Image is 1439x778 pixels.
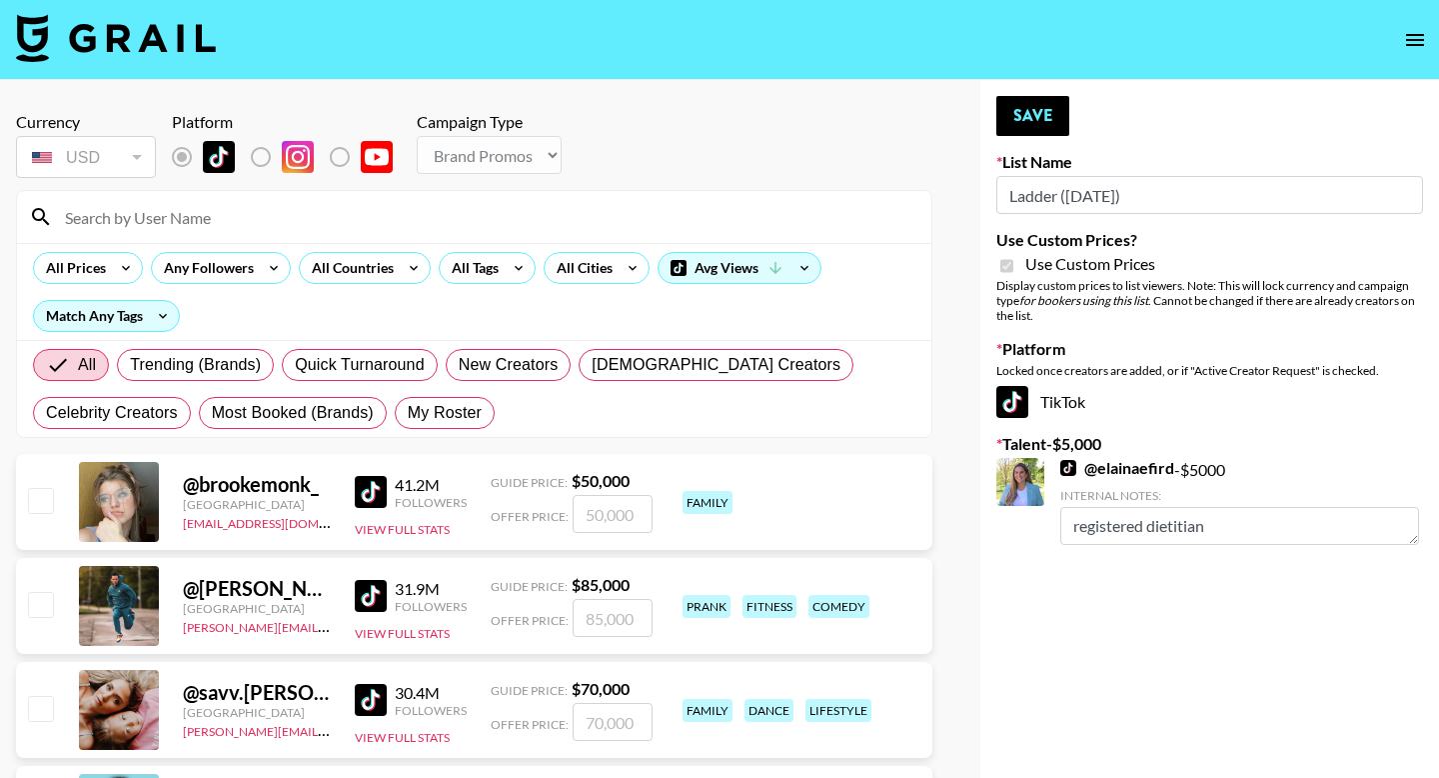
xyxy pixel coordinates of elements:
img: Instagram [282,141,314,173]
div: Any Followers [152,253,258,283]
div: - $ 5000 [1060,458,1419,545]
div: family [683,699,732,722]
span: Guide Price: [491,475,568,490]
div: Display custom prices to list viewers. Note: This will lock currency and campaign type . Cannot b... [996,278,1423,323]
a: [PERSON_NAME][EMAIL_ADDRESS][DOMAIN_NAME] [183,720,479,739]
div: dance [744,699,793,722]
button: View Full Stats [355,522,450,537]
span: Celebrity Creators [46,401,178,425]
span: Offer Price: [491,613,569,628]
span: Quick Turnaround [295,353,425,377]
span: New Creators [459,353,559,377]
div: @ brookemonk_ [183,472,331,497]
div: @ [PERSON_NAME].[PERSON_NAME] [183,576,331,601]
img: TikTok [1060,460,1076,476]
div: Avg Views [659,253,820,283]
div: prank [683,595,730,618]
span: Most Booked (Brands) [212,401,374,425]
div: [GEOGRAPHIC_DATA] [183,705,331,720]
button: Save [996,96,1069,136]
span: Guide Price: [491,579,568,594]
span: Use Custom Prices [1025,254,1155,274]
div: @ savv.[PERSON_NAME] [183,680,331,705]
strong: $ 70,000 [572,679,630,698]
div: 41.2M [395,475,467,495]
span: Offer Price: [491,717,569,732]
label: Platform [996,339,1423,359]
label: Talent - $ 5,000 [996,434,1423,454]
textarea: registered dietitian [1060,507,1419,545]
strong: $ 85,000 [572,575,630,594]
div: Currency [16,112,156,132]
div: Locked once creators are added, or if "Active Creator Request" is checked. [996,363,1423,378]
img: Grail Talent [16,14,216,62]
label: List Name [996,152,1423,172]
div: 30.4M [395,683,467,703]
div: USD [20,140,152,175]
span: All [78,353,96,377]
a: @elainaefird [1060,458,1174,478]
div: All Countries [300,253,398,283]
img: TikTok [355,580,387,612]
input: Search by User Name [53,201,919,233]
div: TikTok [996,386,1423,418]
div: Platform [172,112,409,132]
input: 70,000 [573,703,653,741]
img: TikTok [996,386,1028,418]
img: TikTok [355,476,387,508]
span: Trending (Brands) [130,353,261,377]
em: for bookers using this list [1019,293,1148,308]
img: YouTube [361,141,393,173]
div: Campaign Type [417,112,562,132]
div: [GEOGRAPHIC_DATA] [183,497,331,512]
div: comedy [808,595,869,618]
div: All Cities [545,253,617,283]
span: [DEMOGRAPHIC_DATA] Creators [592,353,840,377]
a: [EMAIL_ADDRESS][DOMAIN_NAME] [183,512,384,531]
a: [PERSON_NAME][EMAIL_ADDRESS][DOMAIN_NAME] [183,616,479,635]
div: Internal Notes: [1060,488,1419,503]
input: 85,000 [573,599,653,637]
div: All Prices [34,253,110,283]
div: family [683,491,732,514]
div: Followers [395,599,467,614]
input: 50,000 [573,495,653,533]
button: open drawer [1395,20,1435,60]
div: Match Any Tags [34,301,179,331]
button: View Full Stats [355,730,450,745]
strong: $ 50,000 [572,471,630,490]
div: 31.9M [395,579,467,599]
span: My Roster [408,401,482,425]
button: View Full Stats [355,626,450,641]
span: Guide Price: [491,683,568,698]
div: Currency is locked to USD [16,132,156,182]
div: Followers [395,495,467,510]
div: fitness [742,595,796,618]
div: All Tags [440,253,503,283]
div: List locked to TikTok. [172,136,409,178]
label: Use Custom Prices? [996,230,1423,250]
div: lifestyle [805,699,871,722]
span: Offer Price: [491,509,569,524]
img: TikTok [203,141,235,173]
div: [GEOGRAPHIC_DATA] [183,601,331,616]
img: TikTok [355,684,387,716]
div: Followers [395,703,467,718]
